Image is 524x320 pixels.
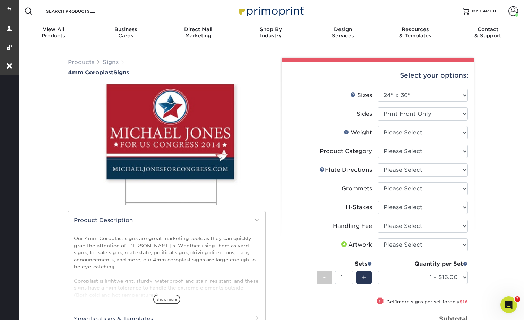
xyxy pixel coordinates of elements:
a: 4mm CoroplastSigns [68,69,266,76]
a: Signs [103,59,119,65]
div: Weight [344,128,372,137]
a: DesignServices [307,22,379,44]
div: Sizes [350,91,372,99]
a: BusinessCards [90,22,162,44]
div: Quantity per Set [378,260,468,268]
span: 3 [515,296,520,302]
img: Primoprint [236,3,306,18]
span: 4mm Coroplast [68,69,113,76]
strong: 1 [395,299,397,304]
a: Resources& Templates [379,22,452,44]
div: & Templates [379,26,452,39]
span: Shop By [234,26,307,33]
span: show more [153,295,180,304]
span: Resources [379,26,452,33]
div: Industry [234,26,307,39]
img: 4mm Coroplast 01 [68,77,266,213]
div: Product Category [320,147,372,155]
div: Flute Directions [319,166,372,174]
h1: Signs [68,69,266,76]
span: - [323,272,326,283]
span: + [362,272,366,283]
iframe: Intercom live chat [500,296,517,313]
div: Cards [90,26,162,39]
div: Select your options: [287,62,468,89]
a: View AllProducts [17,22,90,44]
div: H-Stakes [346,203,372,212]
a: Contact& Support [452,22,524,44]
span: only [449,299,468,304]
span: Design [307,26,379,33]
small: Get more signs per set for [386,299,468,306]
div: Sets [317,260,372,268]
div: Artwork [340,241,372,249]
div: Marketing [162,26,234,39]
span: Business [90,26,162,33]
span: $16 [459,299,468,304]
span: Contact [452,26,524,33]
a: Direct MailMarketing [162,22,234,44]
a: Shop ByIndustry [234,22,307,44]
div: Grommets [342,185,372,193]
div: & Support [452,26,524,39]
span: MY CART [472,8,492,14]
span: ! [379,298,381,305]
div: Handling Fee [333,222,372,230]
span: Direct Mail [162,26,234,33]
input: SEARCH PRODUCTS..... [45,7,113,15]
span: 0 [493,9,496,14]
h2: Product Description [68,211,265,229]
div: Sides [357,110,372,118]
span: View All [17,26,90,33]
a: Products [68,59,94,65]
div: Services [307,26,379,39]
div: Products [17,26,90,39]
